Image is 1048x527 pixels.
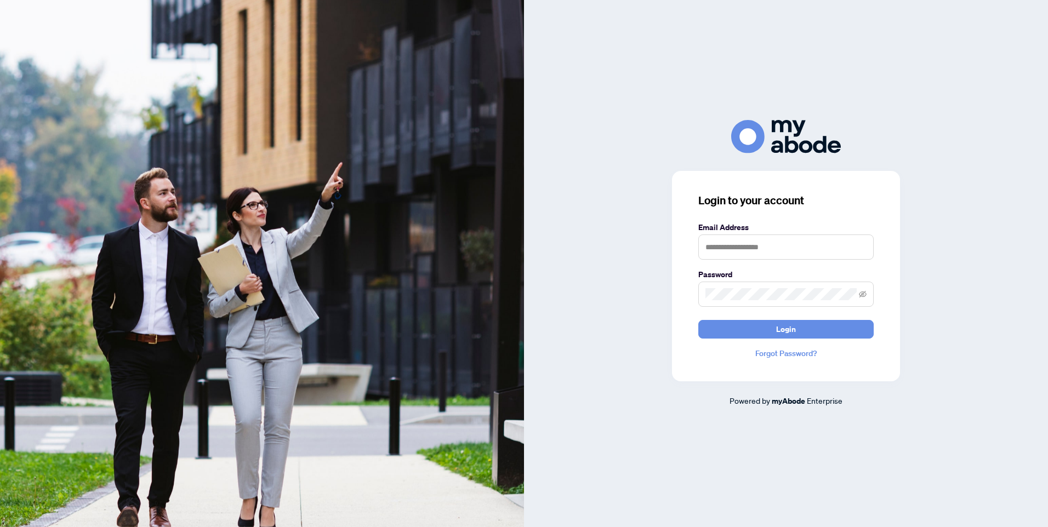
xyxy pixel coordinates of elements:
span: Enterprise [807,396,842,405]
button: Login [698,320,874,339]
a: Forgot Password? [698,347,874,359]
span: eye-invisible [859,290,867,298]
span: Powered by [730,396,770,405]
a: myAbode [772,395,805,407]
label: Password [698,268,874,280]
span: Login [776,320,796,338]
img: ma-logo [731,120,841,153]
label: Email Address [698,221,874,233]
h3: Login to your account [698,193,874,208]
